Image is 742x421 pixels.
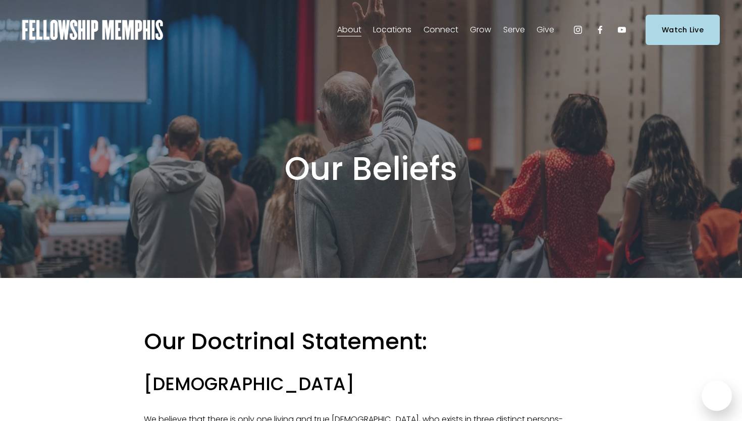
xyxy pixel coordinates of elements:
[337,23,361,37] span: About
[423,23,458,37] span: Connect
[144,372,598,396] h3: [DEMOGRAPHIC_DATA]
[373,23,411,37] span: Locations
[595,25,605,35] a: Facebook
[617,25,627,35] a: YouTube
[144,149,598,189] h1: Our Beliefs
[503,23,525,37] span: Serve
[537,22,554,38] a: folder dropdown
[470,22,491,38] a: folder dropdown
[337,22,361,38] a: folder dropdown
[503,22,525,38] a: folder dropdown
[373,22,411,38] a: folder dropdown
[470,23,491,37] span: Grow
[423,22,458,38] a: folder dropdown
[22,20,163,40] img: Fellowship Memphis
[573,25,583,35] a: Instagram
[646,15,720,44] a: Watch Live
[537,23,554,37] span: Give
[144,327,598,356] h2: Our Doctrinal Statement:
